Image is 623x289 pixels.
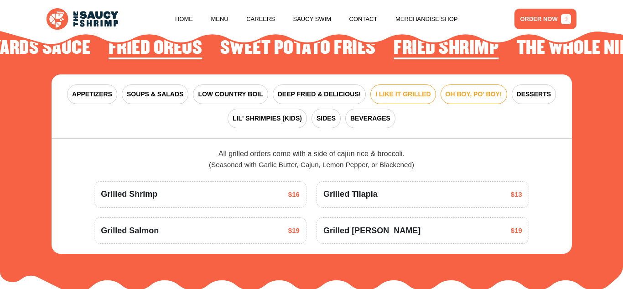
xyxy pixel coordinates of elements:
span: BEVERAGES [350,114,390,123]
li: 4 of 4 [220,38,376,61]
button: BEVERAGES [345,109,395,128]
span: SIDES [317,114,336,123]
span: APPETIZERS [72,89,112,99]
span: Grilled Shrimp [101,188,157,200]
button: LIL' SHRIMPIES (KIDS) [228,109,307,128]
span: Grilled Tilapia [323,188,378,200]
a: Saucy Swim [293,2,332,37]
button: APPETIZERS [67,84,117,104]
li: 1 of 4 [394,38,498,61]
a: ORDER NOW [514,9,577,29]
img: logo [47,8,119,30]
span: $19 [511,226,522,236]
span: LIL' SHRIMPIES (KIDS) [233,114,302,123]
span: Grilled Salmon [101,225,159,237]
button: DESSERTS [512,84,556,104]
button: SOUPS & SALADS [122,84,188,104]
span: $16 [288,189,300,200]
button: OH BOY, PO' BOY! [441,84,507,104]
div: All grilled orders come with a side of cajun rice & broccoli. [94,148,529,170]
a: Careers [246,2,275,37]
span: $13 [511,189,522,200]
a: Contact [349,2,378,37]
h2: Fried Oreos [109,38,202,59]
span: OH BOY, PO' BOY! [446,89,502,99]
span: I LIKE IT GRILLED [375,89,431,99]
button: I LIKE IT GRILLED [370,84,436,104]
h2: Fried Shrimp [394,38,498,59]
span: DEEP FRIED & DELICIOUS! [278,89,361,99]
li: 3 of 4 [109,38,202,61]
h2: Sweet Potato Fries [220,38,376,59]
button: LOW COUNTRY BOIL [193,84,268,104]
span: $19 [288,226,300,236]
a: Home [175,2,193,37]
span: (Seasoned with Garlic Butter, Cajun, Lemon Pepper, or Blackened) [209,161,414,168]
a: Merchandise Shop [395,2,458,37]
span: SOUPS & SALADS [127,89,183,99]
span: LOW COUNTRY BOIL [198,89,263,99]
a: Menu [211,2,228,37]
span: Grilled [PERSON_NAME] [323,225,421,237]
button: SIDES [311,109,341,128]
span: DESSERTS [517,89,551,99]
button: DEEP FRIED & DELICIOUS! [273,84,366,104]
